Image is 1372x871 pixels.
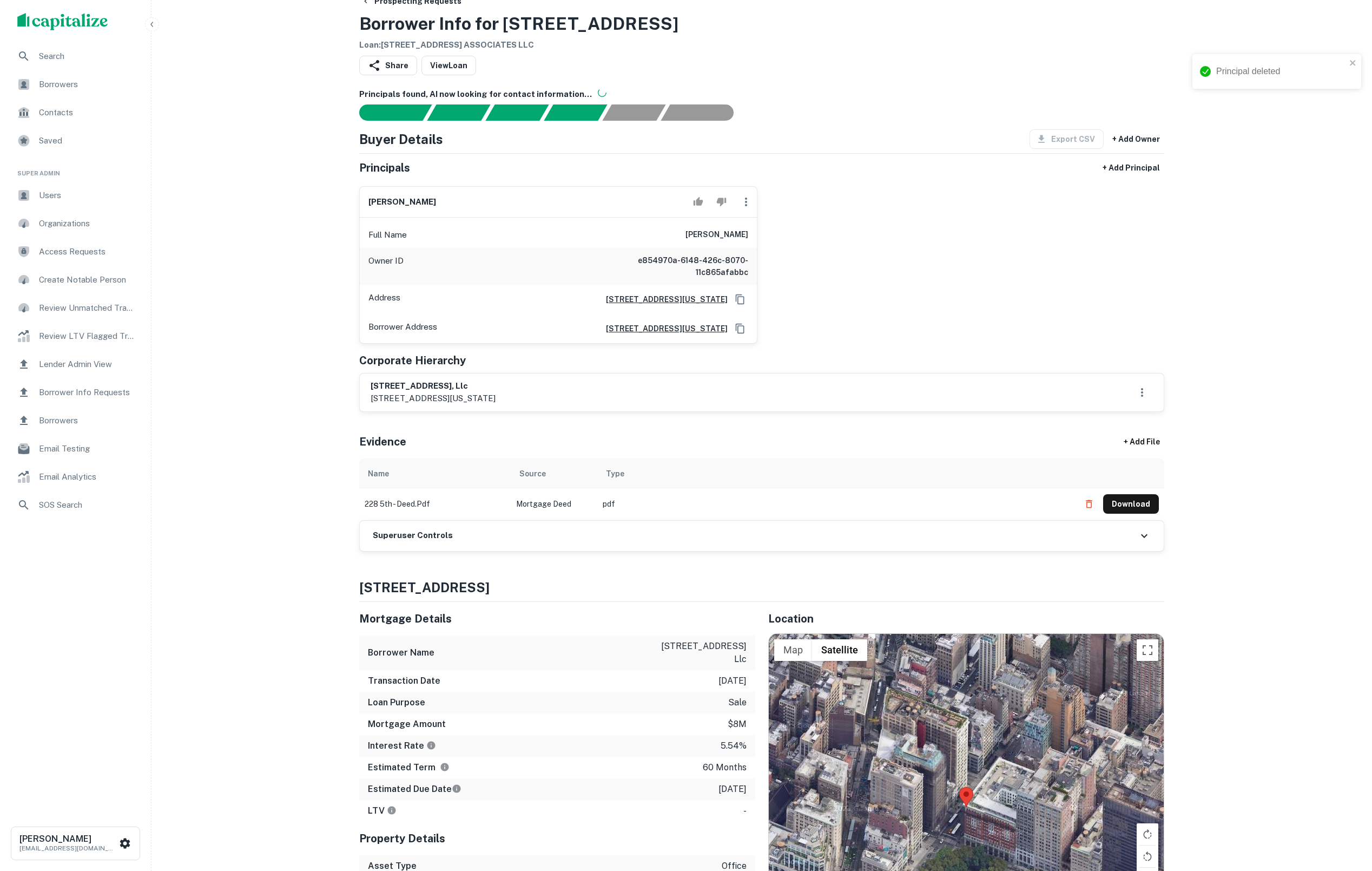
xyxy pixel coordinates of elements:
a: Contacts [9,100,142,126]
a: Review Unmatched Transactions [9,295,142,321]
h5: Evidence [359,434,406,450]
h6: Loan Purpose [368,696,425,709]
div: Review LTV Flagged Transactions [9,323,142,349]
th: Name [359,459,511,489]
a: ViewLoan [421,56,476,75]
p: Borrower Address [368,320,437,337]
span: Saved [39,134,136,147]
span: Borrowers [39,414,136,427]
span: Lender Admin View [39,358,136,371]
h6: e854970a-6148-426c-8070-11c865afabbc [618,254,748,278]
div: + Add File [1104,433,1179,452]
h4: [STREET_ADDRESS] [359,578,1164,597]
p: - [743,804,747,817]
span: Access Requests [39,245,136,258]
a: Organizations [9,211,142,237]
div: Source [519,467,546,480]
h4: Buyer Details [359,129,443,149]
a: Lender Admin View [9,351,142,377]
span: Borrowers [39,78,136,91]
td: 228 5th - deed.pdf [359,489,511,519]
div: Documents found, AI parsing details... [485,104,549,121]
h6: Loan : [STREET_ADDRESS] ASSOCIATES LLC [359,39,678,51]
span: Create Notable Person [39,273,136,286]
div: Create Notable Person [9,267,142,293]
iframe: Chat Widget [1318,784,1372,836]
span: Search [39,50,136,63]
div: Principals found, AI now looking for contact information... [544,104,607,121]
p: sale [728,696,747,709]
button: Download [1103,494,1159,514]
th: Type [597,459,1074,489]
a: SOS Search [9,492,142,518]
p: Owner ID [368,254,404,278]
button: Toggle fullscreen view [1137,639,1158,661]
p: 60 months [703,761,747,774]
a: Email Analytics [9,464,142,490]
h6: [PERSON_NAME] [19,835,117,843]
p: [DATE] [718,783,747,796]
h6: [PERSON_NAME] [685,228,748,241]
a: Users [9,182,142,208]
button: Delete file [1079,495,1099,513]
a: [STREET_ADDRESS][US_STATE] [597,293,728,305]
button: Copy Address [732,291,748,307]
td: Mortgage Deed [511,489,597,519]
button: Reject [712,191,731,213]
div: Principal deleted [1216,65,1346,78]
p: Full Name [368,228,407,241]
div: Your request is received and processing... [427,104,490,121]
h6: Mortgage Amount [368,718,446,731]
div: Access Requests [9,239,142,265]
button: Copy Address [732,320,748,337]
button: Rotate map counterclockwise [1137,846,1158,867]
svg: Estimate is based on a standard schedule for this type of loan. [452,784,461,794]
p: [STREET_ADDRESS] llc [649,640,747,666]
h6: Borrower Name [368,646,434,659]
li: Super Admin [9,156,142,182]
h6: [STREET_ADDRESS], llc [371,380,496,392]
a: Saved [9,128,142,154]
p: 5.54% [721,739,747,752]
a: Borrowers [9,71,142,97]
div: Name [368,467,389,480]
span: Contacts [39,106,136,119]
button: close [1349,58,1357,69]
div: AI fulfillment process complete. [661,104,747,121]
div: Email Testing [9,436,142,462]
p: $8m [728,718,747,731]
h6: Principals found, AI now looking for contact information... [359,88,1164,101]
td: pdf [597,489,1074,519]
button: Rotate map clockwise [1137,823,1158,845]
button: + Add Owner [1108,129,1164,149]
h5: Corporate Hierarchy [359,352,466,369]
svg: Term is based on a standard schedule for this type of loan. [440,762,450,772]
a: Borrowers [9,408,142,434]
svg: LTVs displayed on the website are for informational purposes only and may be reported incorrectly... [387,805,397,815]
h5: Location [768,611,1164,627]
h6: Transaction Date [368,674,440,687]
h5: Mortgage Details [359,611,755,627]
svg: The interest rates displayed on the website are for informational purposes only and may be report... [426,741,436,750]
a: Search [9,43,142,69]
p: [DATE] [718,674,747,687]
div: Principals found, still searching for contact information. This may take time... [602,104,665,121]
h6: LTV [368,804,397,817]
a: Borrower Info Requests [9,379,142,405]
button: Share [359,56,417,75]
img: capitalize-logo.png [17,13,108,30]
button: Accept [689,191,708,213]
